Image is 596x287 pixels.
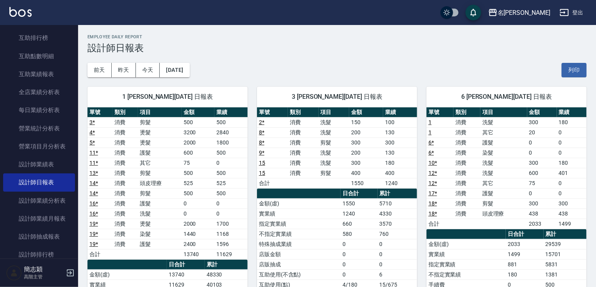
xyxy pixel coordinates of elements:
[136,63,160,77] button: 今天
[319,148,350,158] td: 洗髮
[257,269,341,280] td: 互助使用(不含點)
[527,148,557,158] td: 0
[138,107,182,118] th: 項目
[319,127,350,137] td: 洗髮
[112,63,136,77] button: 昨天
[527,168,557,178] td: 600
[453,148,480,158] td: 消費
[214,107,248,118] th: 業績
[167,260,204,270] th: 日合計
[453,198,480,209] td: 消費
[506,229,543,239] th: 日合計
[205,260,248,270] th: 累計
[182,219,215,229] td: 2000
[3,137,75,155] a: 營業項目月分析表
[3,210,75,228] a: 設計師業績月報表
[112,178,137,188] td: 消費
[341,209,377,219] td: 1240
[544,239,587,249] td: 29539
[426,249,506,259] td: 實業績
[214,249,248,259] td: 11629
[182,148,215,158] td: 600
[3,65,75,83] a: 互助業績報表
[87,269,167,280] td: 金額(虛)
[480,137,527,148] td: 護髮
[453,107,480,118] th: 類別
[557,168,587,178] td: 401
[453,168,480,178] td: 消費
[87,63,112,77] button: 前天
[453,209,480,219] td: 消費
[182,229,215,239] td: 1440
[138,127,182,137] td: 燙髮
[214,158,248,168] td: 0
[557,209,587,219] td: 438
[214,127,248,137] td: 2840
[378,269,417,280] td: 6
[257,219,341,229] td: 指定實業績
[544,269,587,280] td: 1381
[112,127,137,137] td: 消費
[138,178,182,188] td: 頭皮理療
[319,158,350,168] td: 洗髮
[112,117,137,127] td: 消費
[480,148,527,158] td: 染髮
[544,249,587,259] td: 15701
[214,209,248,219] td: 0
[557,188,587,198] td: 0
[378,259,417,269] td: 0
[527,107,557,118] th: 金額
[182,168,215,178] td: 500
[480,198,527,209] td: 剪髮
[112,148,137,158] td: 消費
[138,188,182,198] td: 剪髮
[506,259,543,269] td: 881
[182,127,215,137] td: 3200
[3,192,75,210] a: 設計師業績分析表
[341,189,377,199] th: 日合計
[480,107,527,118] th: 項目
[87,34,587,39] h2: Employee Daily Report
[319,168,350,178] td: 剪髮
[480,188,527,198] td: 護髮
[214,148,248,158] td: 500
[182,158,215,168] td: 75
[527,127,557,137] td: 20
[349,117,383,127] td: 150
[3,119,75,137] a: 營業統計分析表
[288,158,319,168] td: 消費
[527,198,557,209] td: 300
[112,137,137,148] td: 消費
[87,249,112,259] td: 合計
[6,265,22,281] img: Person
[557,137,587,148] td: 0
[9,7,32,17] img: Logo
[557,127,587,137] td: 0
[453,188,480,198] td: 消費
[87,107,248,260] table: a dense table
[214,137,248,148] td: 1800
[24,273,64,280] p: 高階主管
[319,117,350,127] td: 洗髮
[138,198,182,209] td: 護髮
[182,137,215,148] td: 2000
[557,5,587,20] button: 登出
[112,107,137,118] th: 類別
[138,239,182,249] td: 護髮
[557,148,587,158] td: 0
[527,117,557,127] td: 300
[527,137,557,148] td: 0
[257,209,341,219] td: 實業績
[383,117,417,127] td: 100
[480,127,527,137] td: 其它
[349,158,383,168] td: 300
[426,107,587,229] table: a dense table
[87,107,112,118] th: 單號
[453,178,480,188] td: 消費
[182,209,215,219] td: 0
[506,269,543,280] td: 180
[112,209,137,219] td: 消費
[160,63,189,77] button: [DATE]
[349,148,383,158] td: 200
[383,178,417,188] td: 1240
